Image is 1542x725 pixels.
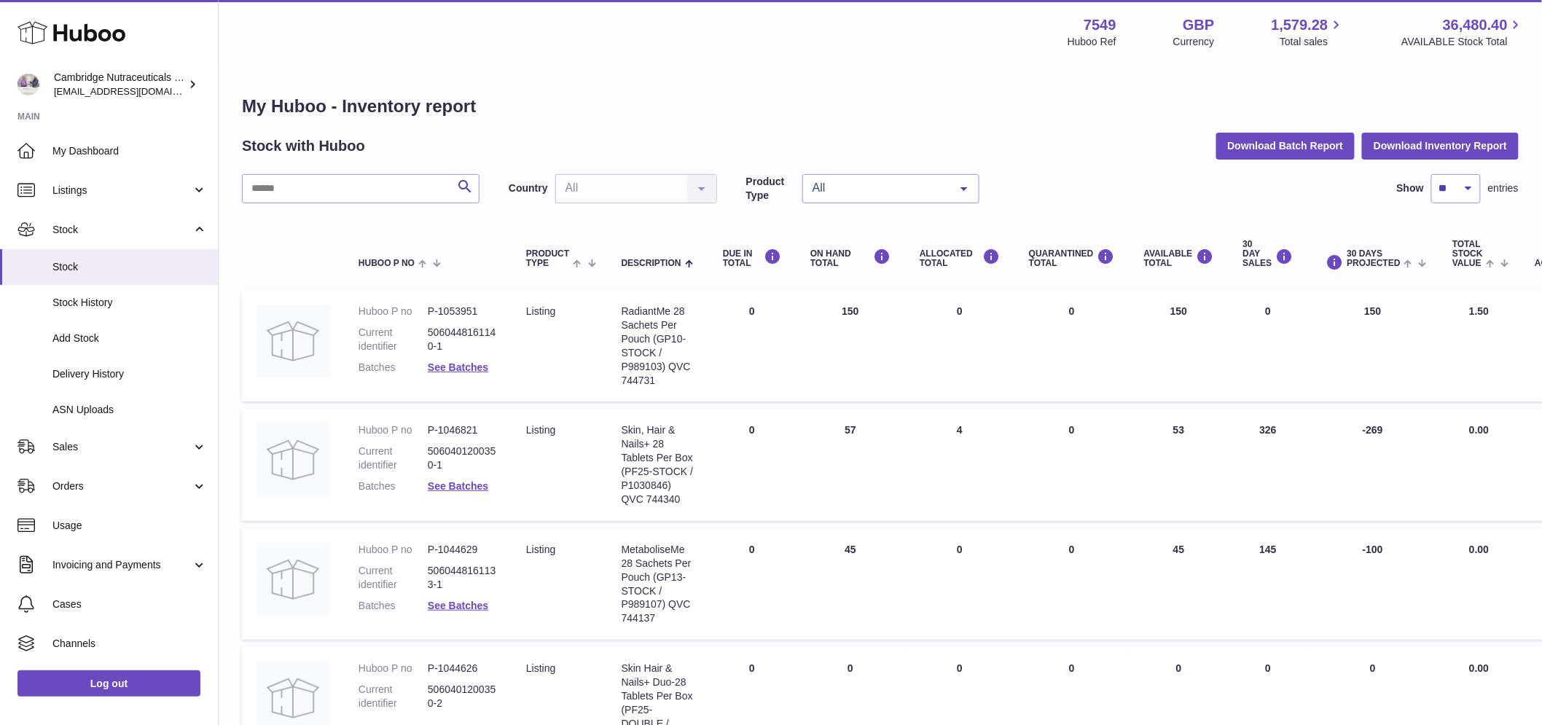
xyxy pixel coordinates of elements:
div: Huboo Ref [1068,35,1116,49]
td: 0 [708,528,796,640]
div: 30 DAY SALES [1243,240,1294,269]
img: product image [257,423,329,496]
a: See Batches [428,361,488,373]
td: 0 [708,290,796,401]
dt: Huboo P no [359,305,428,318]
span: All [809,181,950,195]
span: Stock [52,260,207,274]
span: Stock [52,223,192,237]
div: Cambridge Nutraceuticals Ltd [54,71,185,98]
span: My Dashboard [52,144,207,158]
div: AVAILABLE Total [1144,248,1214,268]
td: 0 [708,409,796,520]
dt: Batches [359,599,428,613]
dd: 5060448161140-1 [428,326,497,353]
span: 36,480.40 [1443,15,1508,35]
span: Sales [52,440,192,454]
span: Delivery History [52,367,207,381]
div: ON HAND Total [810,248,891,268]
td: 150 [1308,290,1439,401]
a: 36,480.40 AVAILABLE Stock Total [1401,15,1525,49]
div: ALLOCATED Total [920,248,1000,268]
dt: Batches [359,361,428,375]
td: 150 [796,290,905,401]
dd: P-1046821 [428,423,497,437]
span: Orders [52,479,192,493]
dd: 5060448161133-1 [428,564,497,592]
span: Cases [52,597,207,611]
dt: Current identifier [359,444,428,472]
a: Log out [17,670,200,697]
h2: Stock with Huboo [242,136,365,156]
span: Description [622,259,681,268]
dd: P-1044626 [428,662,497,675]
a: See Batches [428,480,488,492]
td: -100 [1308,528,1439,640]
span: 1.50 [1469,305,1489,317]
dd: 5060401200350-1 [428,444,497,472]
span: Total sales [1280,35,1345,49]
div: QUARANTINED Total [1029,248,1115,268]
span: [EMAIL_ADDRESS][DOMAIN_NAME] [54,85,214,97]
label: Product Type [746,175,795,203]
span: Add Stock [52,332,207,345]
span: Listings [52,184,192,197]
span: Product Type [526,249,569,268]
span: 0 [1069,662,1075,674]
div: MetaboliseMe 28 Sachets Per Pouch (GP13-STOCK / P989107) QVC 744137 [622,543,694,625]
img: qvc@camnutra.com [17,74,39,95]
strong: GBP [1183,15,1214,35]
td: 0 [905,290,1014,401]
span: listing [526,424,555,436]
a: 1,579.28 Total sales [1272,15,1345,49]
label: Show [1397,181,1424,195]
dt: Huboo P no [359,662,428,675]
span: Total stock value [1452,240,1483,269]
span: Usage [52,519,207,533]
span: 0.00 [1469,544,1489,555]
span: 1,579.28 [1272,15,1328,35]
dt: Huboo P no [359,423,428,437]
span: listing [526,305,555,317]
label: Country [509,181,548,195]
div: Currency [1173,35,1215,49]
span: 0 [1069,424,1075,436]
dt: Current identifier [359,326,428,353]
button: Download Batch Report [1216,133,1355,159]
td: 326 [1229,409,1308,520]
span: listing [526,544,555,555]
td: 57 [796,409,905,520]
span: Huboo P no [359,259,415,268]
td: 45 [1130,528,1229,640]
td: 53 [1130,409,1229,520]
span: ASN Uploads [52,403,207,417]
button: Download Inventory Report [1362,133,1519,159]
td: 45 [796,528,905,640]
span: Channels [52,637,207,651]
div: Skin, Hair & Nails+ 28 Tablets Per Box (PF25-STOCK / P1030846) QVC 744340 [622,423,694,506]
td: 145 [1229,528,1308,640]
dt: Current identifier [359,683,428,710]
div: RadiantMe 28 Sachets Per Pouch (GP10-STOCK / P989103) QVC 744731 [622,305,694,387]
span: 30 DAYS PROJECTED [1347,249,1401,268]
td: 150 [1130,290,1229,401]
span: 0.00 [1469,424,1489,436]
dt: Current identifier [359,564,428,592]
span: AVAILABLE Stock Total [1401,35,1525,49]
span: 0 [1069,305,1075,317]
strong: 7549 [1084,15,1116,35]
span: Stock History [52,296,207,310]
dd: P-1044629 [428,543,497,557]
img: product image [257,305,329,377]
a: See Batches [428,600,488,611]
div: DUE IN TOTAL [723,248,781,268]
td: 4 [905,409,1014,520]
dt: Huboo P no [359,543,428,557]
span: 0.00 [1469,662,1489,674]
span: 0 [1069,544,1075,555]
h1: My Huboo - Inventory report [242,95,1519,118]
dt: Batches [359,479,428,493]
span: entries [1488,181,1519,195]
td: 0 [1229,290,1308,401]
img: product image [257,543,329,616]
